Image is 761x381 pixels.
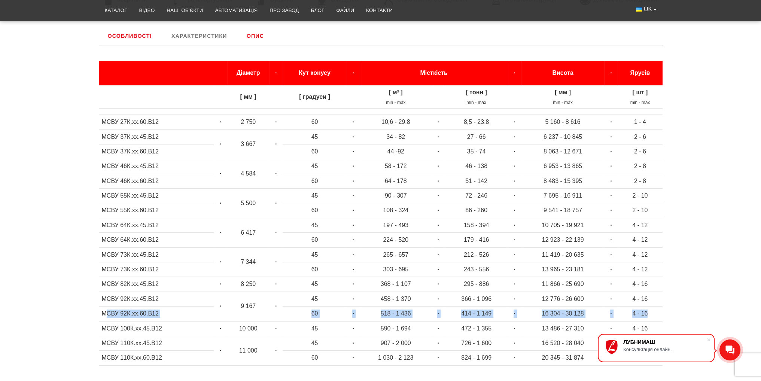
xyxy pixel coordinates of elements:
strong: · [275,70,277,76]
strong: · [352,207,354,213]
td: МСВУ 64К.хх.60.В12 [99,233,214,247]
td: 158 - 394 [445,218,508,232]
td: 5 500 [227,189,270,218]
td: МСВУ 64К.хх.45.В12 [99,218,214,232]
td: 108 - 324 [360,203,432,218]
td: 12 776 - 26 600 [521,292,604,306]
td: 2 - 10 [618,203,662,218]
td: 8 063 - 12 671 [521,144,604,159]
td: 197 - 493 [360,218,432,232]
td: 458 - 1 370 [360,292,432,306]
td: 824 - 1 699 [445,351,508,365]
td: 9 167 [227,292,270,321]
td: МСВУ 55К.хх.60.В12 [99,203,214,218]
strong: · [610,192,612,199]
strong: · [437,252,439,258]
strong: [ тонн ] [466,89,487,95]
td: 6 417 [227,218,270,247]
strong: · [514,281,515,287]
sub: min - max [553,100,573,105]
strong: · [437,178,439,184]
td: 726 - 1 600 [445,336,508,350]
strong: · [352,70,354,76]
td: 45 [283,336,347,350]
td: МСВУ 100К.хх.45.В12 [99,321,214,336]
strong: · [514,192,515,199]
td: 11 000 [227,336,270,365]
strong: · [610,207,612,213]
td: 60 [283,115,347,129]
div: ЛУБНИМАШ [623,339,706,345]
td: 13 965 - 23 181 [521,262,604,277]
strong: · [352,119,354,125]
td: 2 - 10 [618,189,662,203]
strong: · [352,310,354,317]
strong: · [514,266,515,272]
td: 10,6 - 29,8 [360,115,432,129]
strong: · [514,354,515,361]
sub: min - max [466,100,486,105]
td: 34 - 82 [360,129,432,144]
td: 45 [283,247,347,262]
td: 8,5 - 23,8 [445,115,508,129]
td: 46 - 138 [445,159,508,174]
td: 1 - 4 [618,115,662,129]
td: 4 - 16 [618,307,662,321]
td: 265 - 657 [360,247,432,262]
strong: · [220,119,221,125]
strong: · [610,266,612,272]
strong: · [610,252,612,258]
td: 45 [283,129,347,144]
td: 45 [283,159,347,174]
td: 4 - 12 [618,247,662,262]
a: Особливості [99,26,161,46]
strong: · [275,200,277,206]
td: 414 - 1 149 [445,307,508,321]
td: 64 - 178 [360,174,432,188]
strong: · [437,119,439,125]
strong: · [352,354,354,361]
td: 179 - 416 [445,233,508,247]
a: Блог [305,2,330,19]
strong: · [352,237,354,243]
strong: · [514,340,515,346]
td: 60 [283,307,347,321]
td: 27 - 66 [445,129,508,144]
strong: · [352,325,354,332]
strong: · [352,163,354,169]
td: 8 250 [227,277,270,292]
strong: · [220,141,221,147]
a: Наші об’єкти [161,2,209,19]
strong: · [275,119,277,125]
strong: · [610,296,612,302]
td: МСВУ 110К.хх.60.В12 [99,351,214,365]
strong: · [220,281,221,287]
td: МСВУ 55К.хх.45.В12 [99,189,214,203]
td: 20 345 - 31 874 [521,351,604,365]
strong: · [352,266,354,272]
strong: · [610,325,612,332]
strong: · [275,229,277,236]
strong: · [437,148,439,155]
th: Висота [521,61,604,85]
td: 7 695 - 16 911 [521,189,604,203]
td: 368 - 1 107 [360,277,432,292]
td: 16 304 - 30 128 [521,307,604,321]
th: Місткість [360,61,508,85]
td: 86 - 260 [445,203,508,218]
td: 2 750 [227,115,270,129]
td: 303 - 695 [360,262,432,277]
td: 10 705 - 19 921 [521,218,604,232]
strong: · [275,259,277,265]
strong: · [437,222,439,228]
strong: · [275,347,277,354]
strong: · [514,325,515,332]
td: 13 486 - 27 310 [521,321,604,336]
td: 2 - 8 [618,159,662,174]
td: 11 866 - 25 690 [521,277,604,292]
td: 1 030 - 2 123 [360,351,432,365]
strong: · [514,222,515,228]
strong: · [610,134,612,140]
td: 7 344 [227,247,270,277]
strong: · [437,354,439,361]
